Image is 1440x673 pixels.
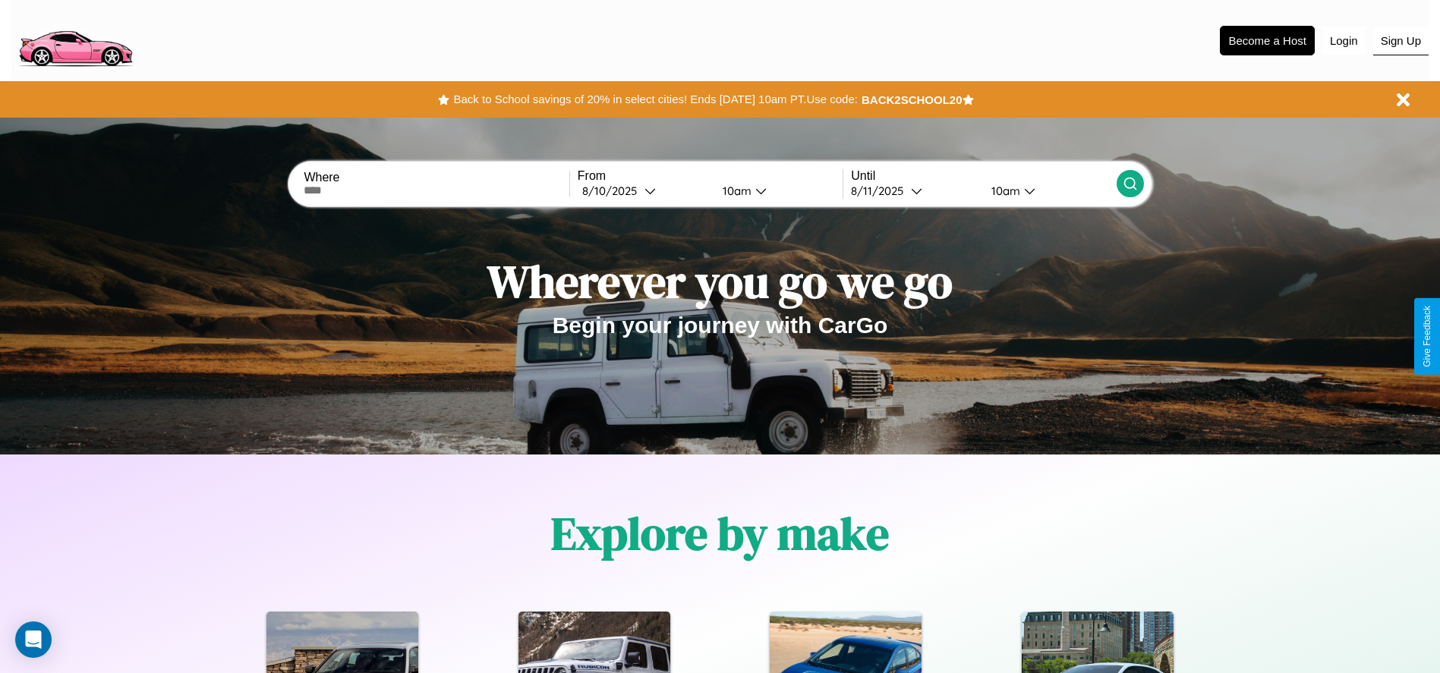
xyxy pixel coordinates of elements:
button: Back to School savings of 20% in select cities! Ends [DATE] 10am PT.Use code: [449,89,861,110]
div: 10am [715,184,755,198]
button: 10am [979,183,1117,199]
div: Give Feedback [1422,306,1432,367]
div: Open Intercom Messenger [15,621,52,658]
label: Where [304,171,569,184]
label: From [578,169,843,183]
button: 10am [711,183,843,199]
b: BACK2SCHOOL20 [862,93,963,106]
div: 8 / 11 / 2025 [851,184,911,198]
button: Sign Up [1373,27,1429,55]
label: Until [851,169,1116,183]
img: logo [11,8,139,71]
button: Login [1322,27,1366,55]
button: 8/10/2025 [578,183,711,199]
button: Become a Host [1220,26,1315,55]
div: 10am [984,184,1024,198]
h1: Explore by make [551,502,889,565]
div: 8 / 10 / 2025 [582,184,644,198]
